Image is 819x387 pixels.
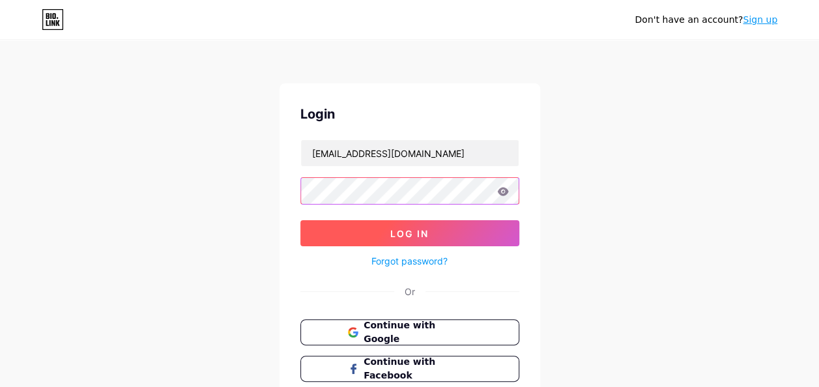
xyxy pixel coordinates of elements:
[300,319,519,345] button: Continue with Google
[301,140,519,166] input: Username
[364,319,471,346] span: Continue with Google
[743,14,777,25] a: Sign up
[405,285,415,298] div: Or
[390,228,429,239] span: Log In
[300,356,519,382] button: Continue with Facebook
[635,13,777,27] div: Don't have an account?
[300,220,519,246] button: Log In
[364,355,471,382] span: Continue with Facebook
[371,254,448,268] a: Forgot password?
[300,104,519,124] div: Login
